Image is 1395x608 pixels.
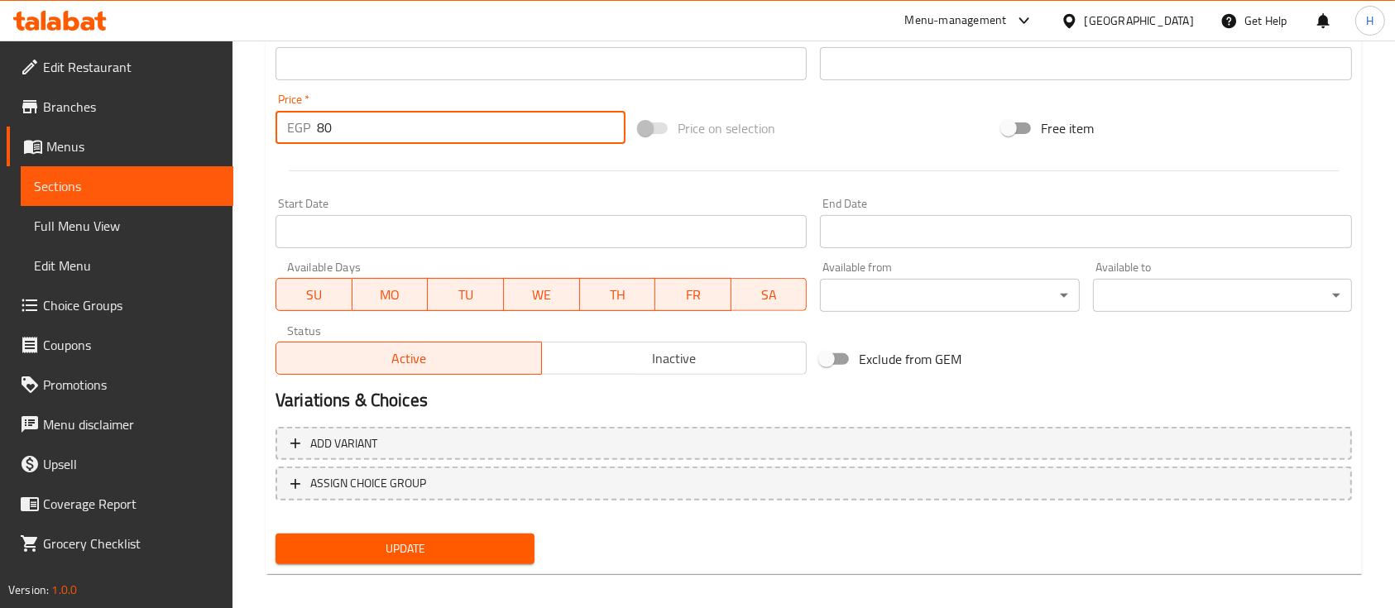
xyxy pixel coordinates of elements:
[276,47,807,80] input: Please enter product barcode
[7,524,233,563] a: Grocery Checklist
[34,256,220,275] span: Edit Menu
[7,405,233,444] a: Menu disclaimer
[7,47,233,87] a: Edit Restaurant
[46,136,220,156] span: Menus
[587,283,650,307] span: TH
[283,283,346,307] span: SU
[1085,12,1194,30] div: [GEOGRAPHIC_DATA]
[21,166,233,206] a: Sections
[352,278,429,311] button: MO
[511,283,573,307] span: WE
[434,283,497,307] span: TU
[359,283,422,307] span: MO
[738,283,801,307] span: SA
[51,579,77,601] span: 1.0.0
[7,325,233,365] a: Coupons
[678,118,775,138] span: Price on selection
[820,279,1079,312] div: ​
[580,278,656,311] button: TH
[34,176,220,196] span: Sections
[289,539,521,559] span: Update
[662,283,725,307] span: FR
[1366,12,1373,30] span: H
[276,342,542,375] button: Active
[21,206,233,246] a: Full Menu View
[276,278,352,311] button: SU
[43,494,220,514] span: Coverage Report
[310,473,426,494] span: ASSIGN CHOICE GROUP
[43,414,220,434] span: Menu disclaimer
[7,484,233,524] a: Coverage Report
[8,579,49,601] span: Version:
[21,246,233,285] a: Edit Menu
[504,278,580,311] button: WE
[731,278,808,311] button: SA
[43,454,220,474] span: Upsell
[317,111,626,144] input: Please enter price
[7,365,233,405] a: Promotions
[276,534,535,564] button: Update
[310,433,377,454] span: Add variant
[43,375,220,395] span: Promotions
[549,347,801,371] span: Inactive
[655,278,731,311] button: FR
[428,278,504,311] button: TU
[820,47,1351,80] input: Please enter product sku
[276,467,1352,500] button: ASSIGN CHOICE GROUP
[1041,118,1094,138] span: Free item
[276,388,1352,413] h2: Variations & Choices
[43,534,220,553] span: Grocery Checklist
[541,342,808,375] button: Inactive
[7,87,233,127] a: Branches
[7,285,233,325] a: Choice Groups
[43,295,220,315] span: Choice Groups
[905,11,1007,31] div: Menu-management
[283,347,535,371] span: Active
[43,335,220,355] span: Coupons
[43,57,220,77] span: Edit Restaurant
[276,427,1352,461] button: Add variant
[7,444,233,484] a: Upsell
[43,97,220,117] span: Branches
[7,127,233,166] a: Menus
[1093,279,1352,312] div: ​
[859,349,961,369] span: Exclude from GEM
[287,117,310,137] p: EGP
[34,216,220,236] span: Full Menu View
